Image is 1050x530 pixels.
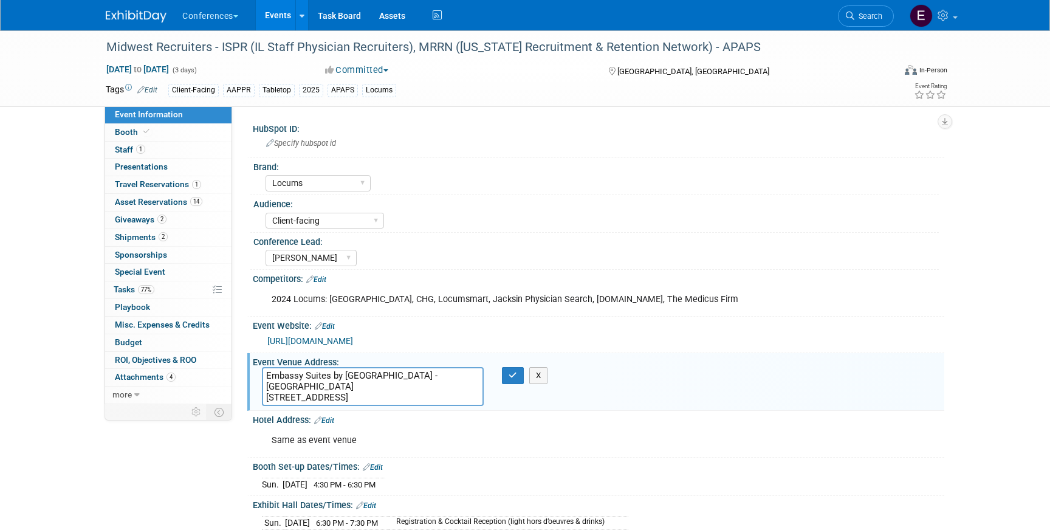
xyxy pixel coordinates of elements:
[192,180,201,189] span: 1
[106,83,157,97] td: Tags
[105,212,232,229] a: Giveaways2
[306,275,326,284] a: Edit
[262,517,285,530] td: Sun.
[207,404,232,420] td: Toggle Event Tabs
[253,233,939,248] div: Conference Lead:
[362,84,396,97] div: Locums
[529,367,548,384] button: X
[266,139,336,148] span: Specify hubspot id
[314,416,334,425] a: Edit
[115,250,167,260] span: Sponsorships
[389,517,628,530] td: Registration & Cocktail Reception (light hors d’oeuvres & drinks)
[105,142,232,159] a: Staff1
[138,285,154,294] span: 77%
[166,373,176,382] span: 4
[115,267,165,277] span: Special Event
[105,247,232,264] a: Sponsorships
[115,215,166,224] span: Giveaways
[253,353,944,368] div: Event Venue Address:
[114,284,154,294] span: Tasks
[115,109,183,119] span: Event Information
[190,197,202,206] span: 14
[105,124,232,141] a: Booth
[132,64,143,74] span: to
[905,65,917,75] img: Format-Inperson.png
[253,458,944,473] div: Booth Set-up Dates/Times:
[105,299,232,316] a: Playbook
[115,302,150,312] span: Playbook
[253,411,944,427] div: Hotel Address:
[115,355,196,365] span: ROI, Objectives & ROO
[136,145,145,154] span: 1
[105,159,232,176] a: Presentations
[263,287,811,312] div: 2024 Locums: [GEOGRAPHIC_DATA], CHG, Locumsmart, Jacksin Physician Search, [DOMAIN_NAME], The Med...
[159,232,168,241] span: 2
[106,64,170,75] span: [DATE] [DATE]
[105,229,232,246] a: Shipments2
[854,12,882,21] span: Search
[315,322,335,331] a: Edit
[105,194,232,211] a: Asset Reservations14
[115,372,176,382] span: Attachments
[105,369,232,386] a: Attachments4
[115,162,168,171] span: Presentations
[105,352,232,369] a: ROI, Objectives & ROO
[115,232,168,242] span: Shipments
[838,5,894,27] a: Search
[253,317,944,332] div: Event Website:
[115,145,145,154] span: Staff
[115,179,201,189] span: Travel Reservations
[259,84,295,97] div: Tabletop
[321,64,393,77] button: Committed
[316,518,378,528] span: 6:30 PM - 7:30 PM
[105,264,232,281] a: Special Event
[143,128,149,135] i: Booth reservation complete
[186,404,207,420] td: Personalize Event Tab Strip
[262,478,283,491] td: Sun.
[253,195,939,210] div: Audience:
[253,120,944,135] div: HubSpot ID:
[822,63,947,81] div: Event Format
[263,428,811,453] div: Same as event venue
[115,197,202,207] span: Asset Reservations
[157,215,166,224] span: 2
[267,336,353,346] a: [URL][DOMAIN_NAME]
[253,158,939,173] div: Brand:
[283,478,307,491] td: [DATE]
[914,83,947,89] div: Event Rating
[105,317,232,334] a: Misc. Expenses & Credits
[168,84,219,97] div: Client-Facing
[115,320,210,329] span: Misc. Expenses & Credits
[137,86,157,94] a: Edit
[910,4,933,27] img: Erin Anderson
[617,67,769,76] span: [GEOGRAPHIC_DATA], [GEOGRAPHIC_DATA]
[171,66,197,74] span: (3 days)
[112,390,132,399] span: more
[363,463,383,472] a: Edit
[328,84,358,97] div: APAPS
[115,337,142,347] span: Budget
[919,66,947,75] div: In-Person
[105,387,232,404] a: more
[356,501,376,510] a: Edit
[105,176,232,193] a: Travel Reservations1
[115,127,152,137] span: Booth
[285,517,310,530] td: [DATE]
[253,270,944,286] div: Competitors:
[299,84,323,97] div: 2025
[253,496,944,512] div: Exhibit Hall Dates/Times:
[223,84,255,97] div: AAPPR
[314,480,376,489] span: 4:30 PM - 6:30 PM
[105,281,232,298] a: Tasks77%
[105,106,232,123] a: Event Information
[102,36,876,58] div: Midwest Recruiters - ISPR (IL Staff Physician Recruiters), MRRN ([US_STATE] Recruitment & Retenti...
[106,10,166,22] img: ExhibitDay
[105,334,232,351] a: Budget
